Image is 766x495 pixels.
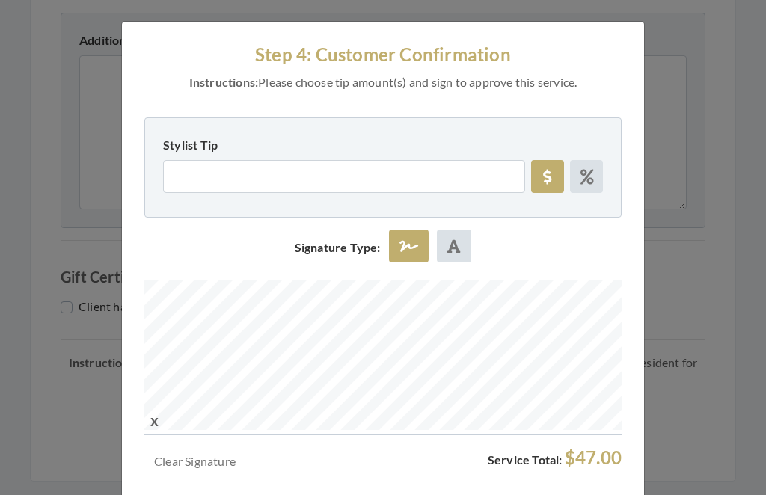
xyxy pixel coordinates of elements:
label: Signature Type: [295,239,381,256]
label: Stylist Tip [163,136,218,154]
span: Service Total: [488,452,563,467]
h3: Step 4: Customer Confirmation [144,44,622,66]
span: $47.00 [565,446,622,468]
p: Please choose tip amount(s) and sign to approve this service. [144,72,622,93]
a: Clear Signature [144,447,245,482]
strong: Instructions: [189,75,259,89]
